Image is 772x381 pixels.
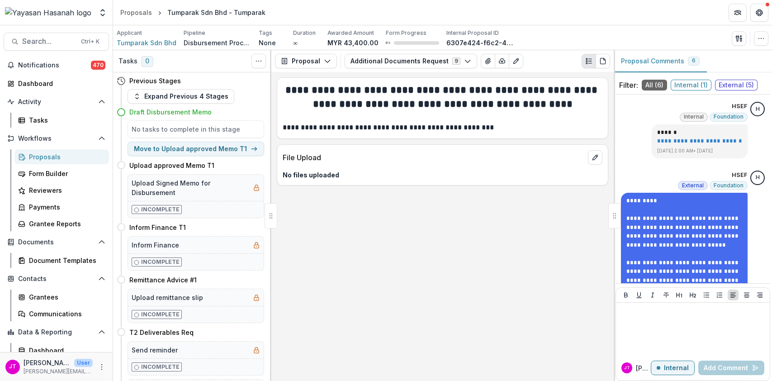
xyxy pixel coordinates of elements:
p: Awarded Amount [327,29,374,37]
nav: breadcrumb [117,6,269,19]
p: Incomplete [141,205,180,214]
p: None [259,38,276,48]
button: Strike [661,290,672,300]
div: Dashboard [29,346,102,355]
p: File Upload [283,152,584,163]
h5: Upload Signed Memo for Disbursement [132,178,249,197]
button: Italicize [647,290,658,300]
div: Payments [29,202,102,212]
button: Heading 2 [687,290,698,300]
p: Incomplete [141,258,180,266]
span: Internal [684,114,704,120]
p: Internal Proposal ID [446,29,499,37]
button: Get Help [750,4,768,22]
span: Search... [22,37,76,46]
button: Heading 1 [674,290,685,300]
p: No files uploaded [283,170,602,180]
a: Proposals [14,149,109,164]
h5: Upload remittance slip [132,293,203,302]
button: Open entity switcher [96,4,109,22]
button: Add Comment [698,361,764,375]
button: Bullet List [701,290,712,300]
a: Tumparak Sdn Bhd [117,38,176,48]
img: Yayasan Hasanah logo [5,7,91,18]
a: Tasks [14,113,109,128]
div: Reviewers [29,186,102,195]
div: Proposals [29,152,102,162]
p: Disbursement Process [184,38,251,48]
h4: Previous Stages [129,76,181,86]
button: Open Data & Reporting [4,325,109,339]
p: [PERSON_NAME] [636,363,651,373]
a: Dashboard [14,343,109,358]
button: Move to Upload approved Memo T1 [128,142,264,156]
p: User [74,359,93,367]
p: Incomplete [141,363,180,371]
p: 0 % [386,40,390,46]
button: Bold [620,290,631,300]
div: Josselyn Tan [9,364,16,370]
div: Communications [29,309,102,319]
button: Open Activity [4,95,109,109]
button: Expand Previous 4 Stages [128,89,234,104]
div: Grantees [29,292,102,302]
button: Notifications470 [4,58,109,72]
span: Contacts [18,275,95,283]
button: Proposal Comments [614,50,707,72]
button: Edit as form [509,54,523,68]
button: Internal [651,361,695,375]
div: Tumparak Sdn Bhd - Tumparak [167,8,265,17]
span: External ( 5 ) [715,80,758,90]
button: Proposal [275,54,337,68]
div: Document Templates [29,256,102,265]
div: HSEF [756,106,760,112]
p: Applicant [117,29,142,37]
a: Payments [14,200,109,214]
div: Ctrl + K [79,37,101,47]
a: Grantees [14,290,109,305]
p: Pipeline [184,29,205,37]
a: Dashboard [4,76,109,91]
p: Form Progress [386,29,426,37]
p: Incomplete [141,310,180,319]
p: Tags [259,29,272,37]
button: Toggle View Cancelled Tasks [251,54,266,68]
p: ∞ [293,38,298,48]
p: [DATE] 2:00 AM • [DATE] [657,148,742,154]
div: Tasks [29,115,102,125]
p: 6307e424-f6c2-4fe5-99a3-afa8f62a1dde [446,38,514,48]
p: HSEF [732,102,748,111]
span: Foundation [714,114,744,120]
span: Notifications [18,62,91,69]
p: HSEF [732,171,748,180]
h4: T2 Deliverables Req [129,328,194,337]
button: Open Contacts [4,271,109,286]
span: Documents [18,238,95,246]
h5: Inform Finance [132,240,179,250]
h4: Upload approved Memo T1 [129,161,214,170]
h5: Send reminder [132,345,178,355]
span: 470 [91,61,105,70]
button: View Attached Files [481,54,495,68]
a: Grantee Reports [14,216,109,231]
span: All ( 6 ) [642,80,667,90]
span: Internal ( 1 ) [671,80,711,90]
p: Duration [293,29,316,37]
span: Activity [18,98,95,106]
h3: Tasks [118,57,137,65]
button: Align Center [741,290,752,300]
span: 0 [141,56,153,67]
span: Workflows [18,135,95,143]
button: Additional Documents Request9 [345,54,477,68]
button: Open Workflows [4,131,109,146]
span: Foundation [714,182,744,189]
button: PDF view [596,54,610,68]
button: Open Documents [4,235,109,249]
button: Plaintext view [582,54,596,68]
p: Internal [664,364,689,372]
a: Reviewers [14,183,109,198]
button: More [96,362,107,372]
h4: Draft Disbursement Memo [129,107,212,117]
div: Form Builder [29,169,102,178]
